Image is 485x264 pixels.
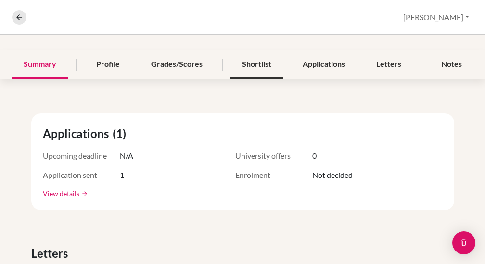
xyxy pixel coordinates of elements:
div: Open Intercom Messenger [452,231,475,254]
div: Letters [365,50,413,79]
a: View details [43,189,79,199]
span: Applications [43,125,113,142]
div: Summary [12,50,68,79]
span: Enrolment [235,169,312,181]
span: 1 [120,169,124,181]
div: Shortlist [230,50,283,79]
div: Notes [430,50,473,79]
span: Not decided [312,169,353,181]
span: Upcoming deadline [43,150,120,162]
span: Letters [31,245,72,262]
span: N/A [120,150,133,162]
span: University offers [235,150,312,162]
div: Grades/Scores [140,50,214,79]
div: Applications [291,50,357,79]
a: arrow_forward [79,190,88,197]
span: Application sent [43,169,120,181]
span: (1) [113,125,130,142]
span: 0 [312,150,317,162]
button: [PERSON_NAME] [399,8,473,26]
div: Profile [85,50,131,79]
